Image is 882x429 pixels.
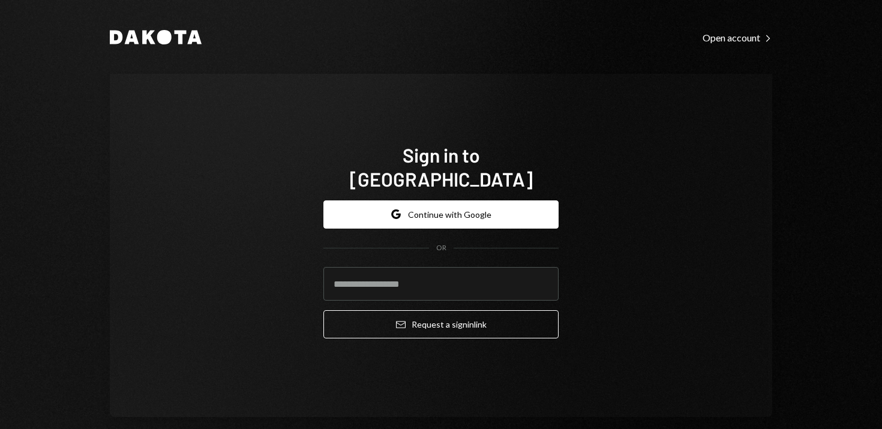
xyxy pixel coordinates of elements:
[703,31,772,44] a: Open account
[323,143,559,191] h1: Sign in to [GEOGRAPHIC_DATA]
[703,32,772,44] div: Open account
[323,200,559,229] button: Continue with Google
[436,243,446,253] div: OR
[323,310,559,338] button: Request a signinlink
